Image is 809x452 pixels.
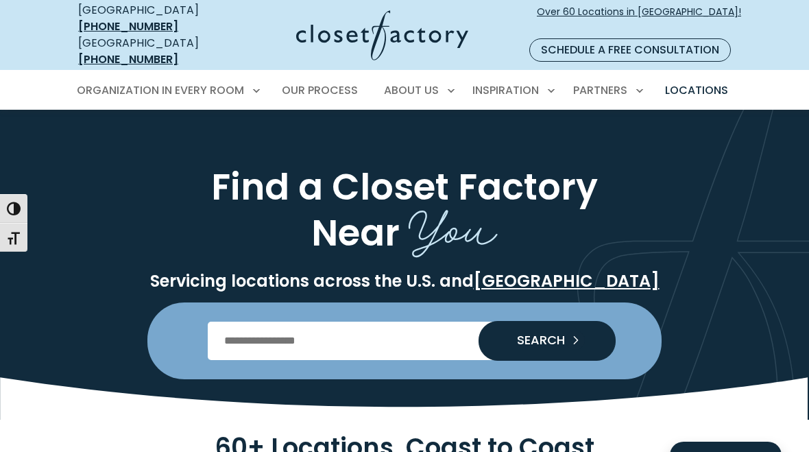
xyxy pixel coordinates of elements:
[665,82,728,98] span: Locations
[537,5,741,34] span: Over 60 Locations in [GEOGRAPHIC_DATA]!
[296,10,468,60] img: Closet Factory Logo
[78,19,178,34] a: [PHONE_NUMBER]
[472,82,539,98] span: Inspiration
[311,208,400,258] span: Near
[208,322,602,360] input: Enter Postal Code
[409,187,498,261] span: You
[78,35,228,68] div: [GEOGRAPHIC_DATA]
[506,334,565,346] span: SEARCH
[529,38,731,62] a: Schedule a Free Consultation
[78,2,228,35] div: [GEOGRAPHIC_DATA]
[474,270,660,292] a: [GEOGRAPHIC_DATA]
[211,162,598,212] span: Find a Closet Factory
[67,71,742,110] nav: Primary Menu
[88,271,721,292] p: Servicing locations across the U.S. and
[78,51,178,67] a: [PHONE_NUMBER]
[77,82,244,98] span: Organization in Every Room
[573,82,627,98] span: Partners
[282,82,358,98] span: Our Process
[384,82,439,98] span: About Us
[479,321,616,361] button: Search our Nationwide Locations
